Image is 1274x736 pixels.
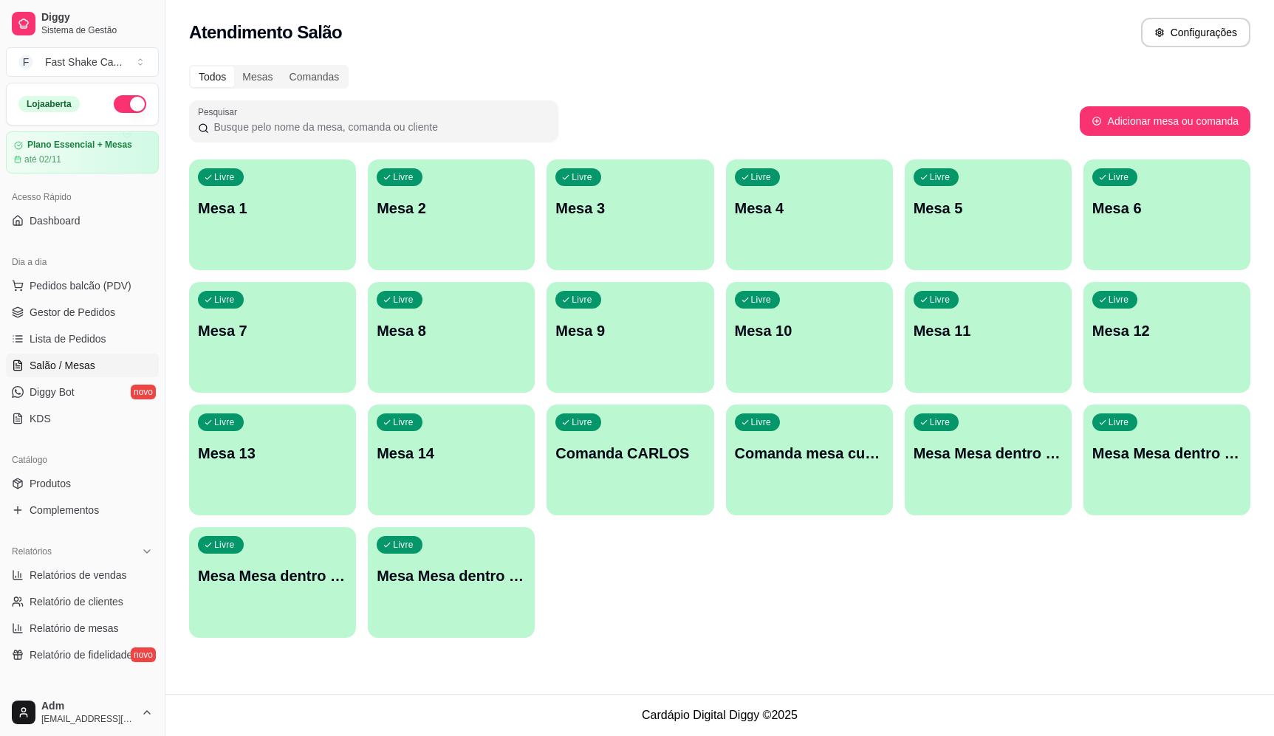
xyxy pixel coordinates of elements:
a: Lista de Pedidos [6,327,159,351]
span: [EMAIL_ADDRESS][DOMAIN_NAME] [41,713,135,725]
span: Adm [41,700,135,713]
p: Mesa 14 [377,443,526,464]
button: LivreMesa 1 [189,159,356,270]
p: Livre [572,294,592,306]
input: Pesquisar [209,120,549,134]
p: Mesa 5 [914,198,1063,219]
a: KDS [6,407,159,430]
p: Livre [393,539,414,551]
p: Livre [572,416,592,428]
span: Gestor de Pedidos [30,305,115,320]
h2: Atendimento Salão [189,21,342,44]
a: Relatório de fidelidadenovo [6,643,159,667]
a: Complementos [6,498,159,522]
p: Livre [751,171,772,183]
p: Livre [1109,294,1129,306]
p: Livre [1109,416,1129,428]
div: Comandas [281,66,348,87]
p: Mesa 6 [1092,198,1242,219]
button: LivreComanda mesa cupim [726,405,893,515]
span: Diggy Bot [30,385,75,399]
span: Lista de Pedidos [30,331,106,346]
a: Relatório de clientes [6,590,159,613]
span: Relatórios de vendas [30,568,127,582]
footer: Cardápio Digital Diggy © 2025 [165,694,1274,736]
p: Mesa Mesa dentro laranja [1092,443,1242,464]
span: KDS [30,411,51,426]
button: LivreMesa Mesa dentro laranja [1083,405,1250,515]
p: Livre [751,294,772,306]
a: Dashboard [6,209,159,233]
button: LivreMesa 3 [547,159,713,270]
a: Diggy Botnovo [6,380,159,404]
a: Produtos [6,472,159,495]
div: Dia a dia [6,250,159,274]
button: LivreMesa 9 [547,282,713,393]
a: Relatório de mesas [6,616,159,640]
button: LivreMesa 7 [189,282,356,393]
button: LivreMesa Mesa dentro azul [905,405,1072,515]
button: LivreMesa 6 [1083,159,1250,270]
button: LivreComanda CARLOS [547,405,713,515]
button: LivreMesa 4 [726,159,893,270]
p: Mesa Mesa dentro azul [914,443,1063,464]
p: Livre [1109,171,1129,183]
article: Plano Essencial + Mesas [27,140,132,151]
div: Loja aberta [18,96,80,112]
button: LivreMesa 13 [189,405,356,515]
button: Alterar Status [114,95,146,113]
a: Plano Essencial + Mesasaté 02/11 [6,131,159,173]
p: Mesa 10 [735,320,884,341]
span: Complementos [30,503,99,517]
article: até 02/11 [24,154,61,165]
p: Mesa 4 [735,198,884,219]
p: Livre [214,171,235,183]
div: Mesas [234,66,281,87]
button: Adm[EMAIL_ADDRESS][DOMAIN_NAME] [6,695,159,730]
span: Relatórios [12,546,52,557]
button: LivreMesa 5 [905,159,1072,270]
p: Livre [930,294,951,306]
p: Mesa 12 [1092,320,1242,341]
button: Adicionar mesa ou comanda [1080,106,1250,136]
button: LivreMesa Mesa dentro verde [189,527,356,638]
button: LivreMesa 14 [368,405,535,515]
p: Livre [393,416,414,428]
button: LivreMesa 8 [368,282,535,393]
p: Mesa Mesa dentro vermelha [377,565,526,586]
div: Gerenciar [6,684,159,708]
button: LivreMesa 11 [905,282,1072,393]
div: Catálogo [6,448,159,472]
div: Todos [191,66,234,87]
span: Relatório de fidelidade [30,647,132,662]
p: Mesa 11 [914,320,1063,341]
div: Acesso Rápido [6,185,159,209]
p: Livre [751,416,772,428]
span: Sistema de Gestão [41,24,153,36]
button: LivreMesa 12 [1083,282,1250,393]
p: Mesa 7 [198,320,347,341]
p: Livre [930,171,951,183]
p: Livre [393,294,414,306]
p: Livre [393,171,414,183]
p: Livre [214,539,235,551]
p: Livre [214,416,235,428]
button: LivreMesa 10 [726,282,893,393]
p: Mesa 3 [555,198,705,219]
p: Mesa 8 [377,320,526,341]
p: Comanda mesa cupim [735,443,884,464]
button: Select a team [6,47,159,77]
span: Relatório de clientes [30,594,123,609]
button: Pedidos balcão (PDV) [6,274,159,298]
button: Configurações [1141,18,1250,47]
p: Livre [930,416,951,428]
p: Mesa 2 [377,198,526,219]
span: Dashboard [30,213,81,228]
p: Livre [214,294,235,306]
button: LivreMesa Mesa dentro vermelha [368,527,535,638]
label: Pesquisar [198,106,242,118]
p: Comanda CARLOS [555,443,705,464]
a: DiggySistema de Gestão [6,6,159,41]
span: Produtos [30,476,71,491]
span: Salão / Mesas [30,358,95,373]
